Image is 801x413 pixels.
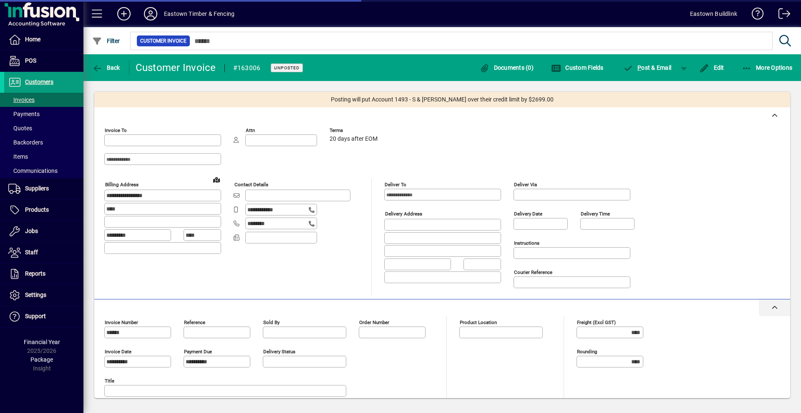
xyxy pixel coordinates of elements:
a: Jobs [4,221,83,242]
mat-label: Invoice date [105,349,131,355]
mat-label: Sold by [263,319,280,325]
span: 20 days after EOM [330,136,378,142]
span: Edit [699,64,724,71]
mat-label: Product location [460,319,497,325]
span: Home [25,36,40,43]
mat-label: Delivery status [263,349,295,355]
a: Logout [772,2,791,29]
div: Customer Invoice [136,61,216,74]
span: Invoices [8,96,35,103]
a: Settings [4,285,83,306]
mat-label: Invoice To [105,127,127,133]
button: Profile [137,6,164,21]
a: Support [4,306,83,327]
span: Support [25,313,46,319]
mat-label: Courier Reference [514,269,552,275]
app-page-header-button: Back [83,60,129,75]
mat-label: Instructions [514,240,539,246]
span: Terms [330,128,380,133]
a: Reports [4,264,83,284]
span: Items [8,153,28,160]
a: Knowledge Base [746,2,764,29]
mat-label: Invoice number [105,319,138,325]
span: Communications [8,167,58,174]
span: Jobs [25,228,38,234]
span: Unposted [274,65,300,71]
span: Suppliers [25,185,49,192]
span: More Options [742,64,793,71]
mat-label: Rounding [577,349,597,355]
mat-label: Payment due [184,349,212,355]
mat-label: Attn [246,127,255,133]
mat-label: Reference [184,319,205,325]
span: Products [25,206,49,213]
span: Back [92,64,120,71]
button: Custom Fields [549,60,606,75]
div: Eastown Timber & Fencing [164,7,234,20]
a: Staff [4,242,83,263]
span: Reports [25,270,45,277]
button: Edit [697,60,726,75]
div: #163006 [233,61,261,75]
mat-label: Freight (excl GST) [577,319,616,325]
a: Invoices [4,93,83,107]
mat-label: Title [105,378,114,384]
a: Products [4,200,83,220]
button: Add [111,6,137,21]
a: Home [4,29,83,50]
span: P [637,64,641,71]
span: ost & Email [623,64,672,71]
span: Custom Fields [551,64,604,71]
span: Financial Year [24,339,60,345]
a: Quotes [4,121,83,135]
span: Posting will put Account 1493 - S & [PERSON_NAME] over their credit limit by $2699.00 [331,95,554,104]
button: Filter [90,33,122,48]
a: Payments [4,107,83,121]
span: Package [30,356,53,363]
button: Post & Email [619,60,676,75]
span: Documents (0) [479,64,534,71]
a: Backorders [4,135,83,149]
a: Items [4,149,83,164]
button: More Options [740,60,795,75]
mat-label: Order number [359,319,389,325]
span: Quotes [8,125,32,132]
a: Communications [4,164,83,178]
div: Eastown Buildlink [690,7,737,20]
span: Settings [25,291,46,298]
span: Customers [25,79,53,85]
mat-label: Delivery time [581,211,610,217]
span: Filter [92,38,120,44]
span: POS [25,57,36,64]
a: View on map [210,173,223,186]
button: Back [90,60,122,75]
span: Staff [25,249,38,256]
mat-label: Deliver via [514,182,537,187]
span: Customer Invoice [140,37,186,45]
button: Documents (0) [477,60,536,75]
mat-label: Deliver To [385,182,406,187]
span: Backorders [8,139,43,146]
span: Payments [8,111,40,117]
a: POS [4,51,83,71]
mat-label: Delivery date [514,211,542,217]
a: Suppliers [4,178,83,199]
